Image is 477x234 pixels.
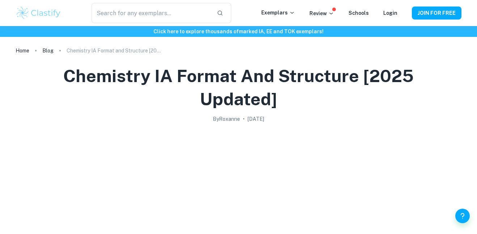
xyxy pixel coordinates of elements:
h2: [DATE] [248,115,264,123]
p: • [243,115,245,123]
p: Review [309,9,334,17]
p: Exemplars [261,9,295,17]
a: Schools [349,10,369,16]
p: Chemistry IA Format and Structure [2025 updated] [67,47,161,55]
h6: Click here to explore thousands of marked IA, EE and TOK exemplars ! [1,27,476,35]
button: JOIN FOR FREE [412,7,461,20]
a: Blog [42,46,54,56]
input: Search for any exemplars... [92,3,211,23]
button: Help and Feedback [455,209,470,223]
img: Clastify logo [16,6,62,20]
h1: Chemistry IA Format and Structure [2025 updated] [24,64,453,111]
a: Home [16,46,29,56]
a: Login [383,10,397,16]
h2: By Roxanne [213,115,240,123]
